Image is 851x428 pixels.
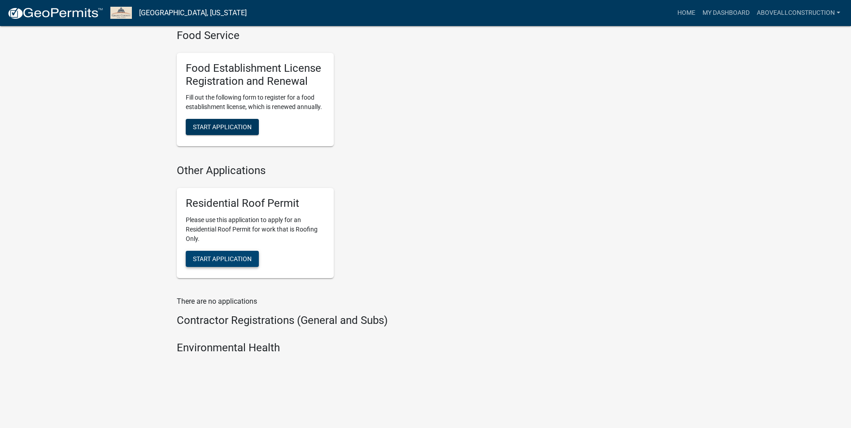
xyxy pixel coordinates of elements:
a: My Dashboard [699,4,753,22]
a: [GEOGRAPHIC_DATA], [US_STATE] [139,5,247,21]
button: Start Application [186,251,259,267]
p: Fill out the following form to register for a food establishment license, which is renewed annually. [186,93,325,112]
h5: Food Establishment License Registration and Renewal [186,62,325,88]
p: Please use this application to apply for an Residential Roof Permit for work that is Roofing Only. [186,215,325,244]
a: AboveAllConstruction [753,4,844,22]
wm-workflow-list-section: Other Applications [177,164,504,285]
h4: Environmental Health [177,341,504,354]
p: There are no applications [177,296,504,307]
h4: Other Applications [177,164,504,177]
img: Grant County, Indiana [110,7,132,19]
h4: Food Service [177,29,504,42]
h5: Residential Roof Permit [186,197,325,210]
span: Start Application [193,123,252,131]
a: Home [674,4,699,22]
span: Start Application [193,255,252,262]
h4: Contractor Registrations (General and Subs) [177,314,504,327]
button: Start Application [186,119,259,135]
